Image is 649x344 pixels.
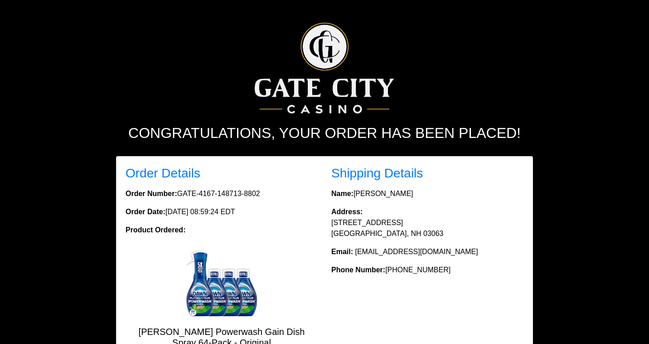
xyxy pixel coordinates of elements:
[126,226,185,234] strong: Product Ordered:
[126,208,165,216] strong: Order Date:
[331,206,523,239] p: [STREET_ADDRESS] [GEOGRAPHIC_DATA], NH 03063
[255,23,394,113] img: Logo
[331,248,353,256] strong: Email:
[331,265,523,275] p: [PHONE_NUMBER]
[331,246,523,257] p: [EMAIL_ADDRESS][DOMAIN_NAME]
[126,190,177,197] strong: Order Number:
[73,124,576,142] h2: Congratulations, your order has been placed!
[126,166,318,181] h3: Order Details
[331,188,523,199] p: [PERSON_NAME]
[331,190,354,197] strong: Name:
[126,188,318,199] p: GATE-4167-148713-8802
[331,166,523,181] h3: Shipping Details
[185,246,258,319] img: Dawn Powerwash Gain Dish Spray 64-Pack - Original
[331,266,385,274] strong: Phone Number:
[331,208,363,216] strong: Address:
[126,206,318,217] p: [DATE] 08:59:24 EDT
